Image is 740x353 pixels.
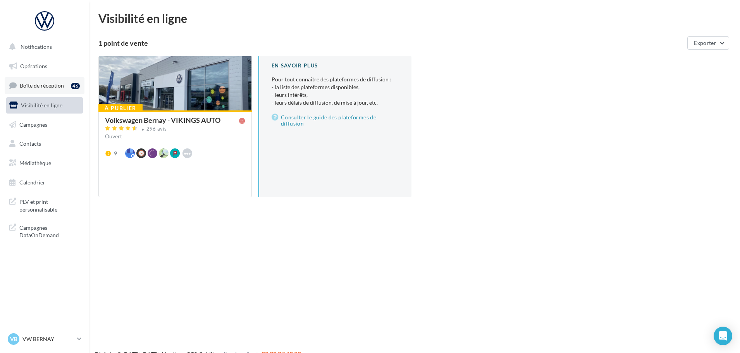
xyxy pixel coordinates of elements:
p: VW BERNAY [22,335,74,343]
a: Campagnes DataOnDemand [5,219,84,242]
li: - leurs délais de diffusion, de mise à jour, etc. [272,99,399,107]
div: En savoir plus [272,62,399,69]
li: - leurs intérêts, [272,91,399,99]
div: Volkswagen Bernay - VIKINGS AUTO [105,117,220,124]
div: Visibilité en ligne [98,12,731,24]
span: Visibilité en ligne [21,102,62,108]
span: Campagnes [19,121,47,127]
p: Pour tout connaître des plateformes de diffusion : [272,76,399,107]
li: - la liste des plateformes disponibles, [272,83,399,91]
div: Open Intercom Messenger [714,327,732,345]
div: 1 point de vente [98,40,684,46]
span: Boîte de réception [20,82,64,89]
span: Campagnes DataOnDemand [19,222,80,239]
div: À publier [98,104,143,112]
a: Calendrier [5,174,84,191]
div: 9 [114,150,117,157]
a: PLV et print personnalisable [5,193,84,216]
a: Boîte de réception46 [5,77,84,94]
a: Contacts [5,136,84,152]
a: Médiathèque [5,155,84,171]
span: VB [10,335,17,343]
a: Visibilité en ligne [5,97,84,114]
div: 296 avis [146,126,167,131]
button: Exporter [687,36,729,50]
a: 296 avis [105,125,245,134]
span: Notifications [21,43,52,50]
span: Exporter [694,40,716,46]
a: Consulter le guide des plateformes de diffusion [272,113,399,128]
span: Opérations [20,63,47,69]
span: Ouvert [105,133,122,139]
a: Opérations [5,58,84,74]
span: Contacts [19,140,41,147]
span: Calendrier [19,179,45,186]
span: Médiathèque [19,160,51,166]
button: Notifications [5,39,81,55]
a: Campagnes [5,117,84,133]
div: 46 [71,83,80,89]
a: VB VW BERNAY [6,332,83,346]
span: PLV et print personnalisable [19,196,80,213]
